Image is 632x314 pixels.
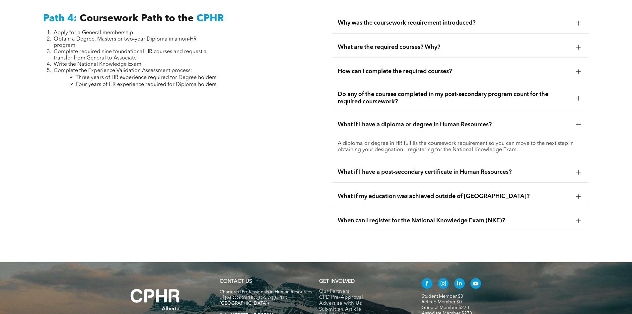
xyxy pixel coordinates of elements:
a: linkedin [454,278,465,290]
span: Apply for a General membership [54,30,133,36]
span: GET INVOLVED [319,279,355,284]
span: Path 4: [43,14,77,24]
a: Our Partners [319,289,408,295]
span: Complete the Experience Validation Assessment process: [54,68,192,73]
span: Obtain a Degree, Masters or two-year Diploma in a non-HR program [54,37,197,48]
a: Advertise with Us [319,301,408,307]
a: General Member $273 [422,305,469,310]
span: What if my education was achieved outside of [GEOGRAPHIC_DATA]? [338,193,571,200]
span: Do any of the courses completed in my post-secondary program count for the required coursework? [338,91,571,105]
span: What if I have a diploma or degree in Human Resources? [338,121,571,128]
span: CPHR [196,14,224,24]
span: Three years of HR experience required for Degree holders [76,75,216,80]
span: Complete required nine foundational HR courses and request a transfer from General to Associate [54,49,207,61]
span: When can I register for the National Knowledge Exam (NKE)? [338,217,571,224]
span: Write the National Knowledge Exam [54,62,141,67]
span: What if I have a post-secondary certificate in Human Resources? [338,168,571,176]
span: Why was the coursework requirement introduced? [338,19,571,27]
span: Four years of HR experience required for Diploma holders [76,82,216,87]
span: What are the required courses? Why? [338,44,571,51]
a: CPD Pre-Approval [319,295,408,301]
span: Coursework Path to the [80,14,194,24]
a: youtube [470,278,481,290]
a: facebook [422,278,432,290]
a: CONTACT US [220,279,252,284]
span: How can I complete the required courses? [338,68,571,75]
a: Submit an Article [319,307,408,313]
a: Retired Member $0 [422,300,462,304]
a: Student Member $0 [422,294,463,299]
span: Chartered Professionals in Human Resources of [GEOGRAPHIC_DATA] (CPHR [GEOGRAPHIC_DATA]) [220,290,312,306]
a: instagram [438,278,449,290]
p: A diploma or degree in HR fulfills the coursework requirement so you can move to the next step in... [338,141,584,153]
